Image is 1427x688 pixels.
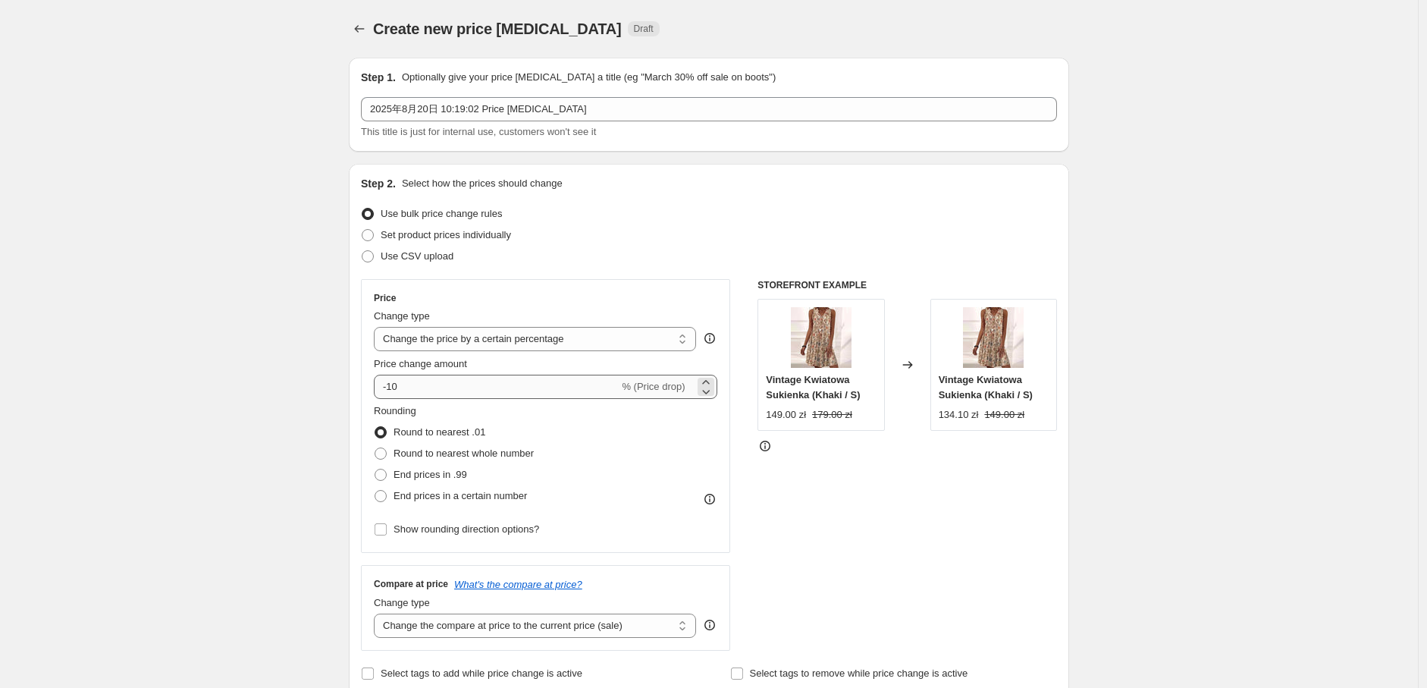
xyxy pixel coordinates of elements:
[402,176,563,191] p: Select how the prices should change
[702,617,717,633] div: help
[766,407,806,423] div: 149.00 zł
[963,307,1024,368] img: 11_3abb7c81-ef47-4d5e-897f-fea56bca588d_80x.jpg
[374,405,416,416] span: Rounding
[394,426,485,438] span: Round to nearest .01
[939,374,1033,401] span: Vintage Kwiatowa Sukienka (Khaki / S)
[791,307,851,368] img: 11_3abb7c81-ef47-4d5e-897f-fea56bca588d_80x.jpg
[349,18,370,39] button: Price change jobs
[394,490,527,501] span: End prices in a certain number
[373,20,622,37] span: Create new price [MEDICAL_DATA]
[394,448,534,459] span: Round to nearest whole number
[374,310,430,322] span: Change type
[374,358,467,369] span: Price change amount
[394,523,539,535] span: Show rounding direction options?
[750,668,968,679] span: Select tags to remove while price change is active
[402,70,776,85] p: Optionally give your price [MEDICAL_DATA] a title (eg "March 30% off sale on boots")
[702,331,717,346] div: help
[374,375,619,399] input: -15
[361,97,1057,121] input: 30% off holiday sale
[381,668,582,679] span: Select tags to add while price change is active
[374,578,448,590] h3: Compare at price
[374,597,430,608] span: Change type
[984,407,1024,423] strike: 149.00 zł
[361,176,396,191] h2: Step 2.
[361,70,396,85] h2: Step 1.
[454,579,582,590] button: What's the compare at price?
[381,208,502,219] span: Use bulk price change rules
[939,407,979,423] div: 134.10 zł
[381,250,453,262] span: Use CSV upload
[766,374,860,401] span: Vintage Kwiatowa Sukienka (Khaki / S)
[634,23,654,35] span: Draft
[381,229,511,240] span: Set product prices individually
[361,126,596,137] span: This title is just for internal use, customers won't see it
[374,292,396,304] h3: Price
[812,407,852,423] strike: 179.00 zł
[622,381,685,392] span: % (Price drop)
[757,279,1057,291] h6: STOREFRONT EXAMPLE
[394,469,467,480] span: End prices in .99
